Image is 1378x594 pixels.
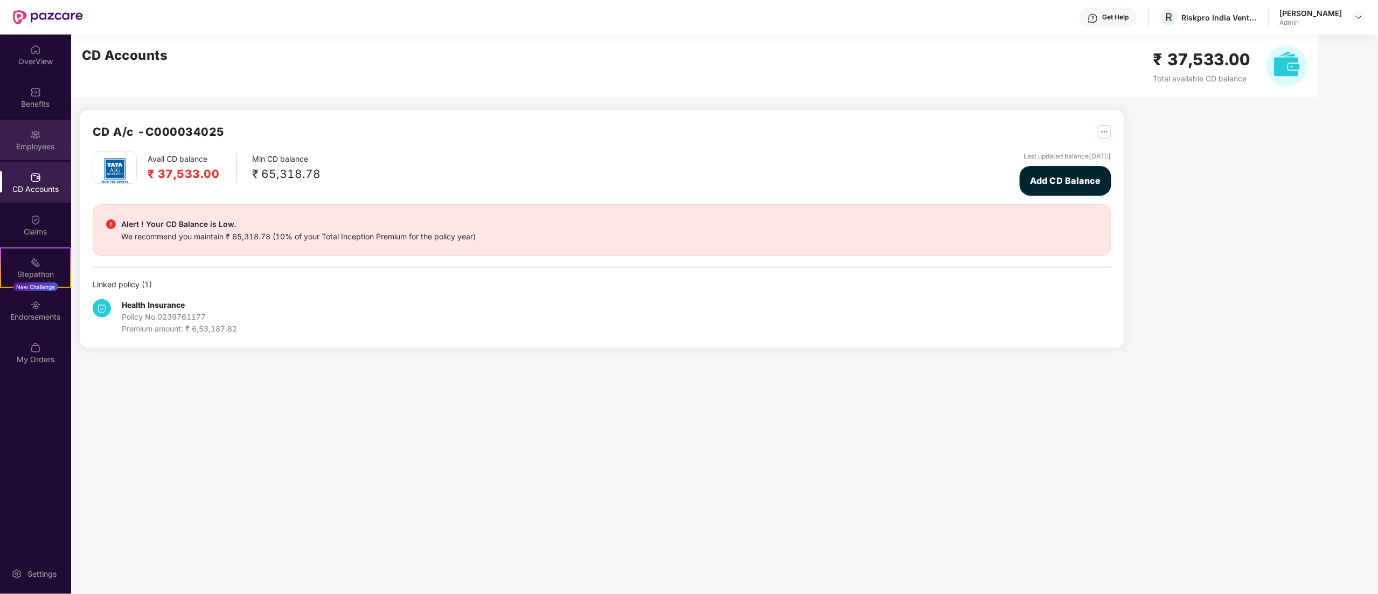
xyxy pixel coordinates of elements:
[82,45,168,66] h2: CD Accounts
[253,165,321,183] div: ₹ 65,318.78
[96,152,134,190] img: tatag.png
[93,123,225,141] h2: CD A/c - C000034025
[11,569,22,579] img: svg+xml;base64,PHN2ZyBpZD0iU2V0dGluZy0yMHgyMCIgeG1sbnM9Imh0dHA6Ly93d3cudzMub3JnLzIwMDAvc3ZnIiB3aW...
[148,153,236,183] div: Avail CD balance
[30,44,41,55] img: svg+xml;base64,PHN2ZyBpZD0iSG9tZSIgeG1sbnM9Imh0dHA6Ly93d3cudzMub3JnLzIwMDAvc3ZnIiB3aWR0aD0iMjAiIG...
[1088,13,1098,24] img: svg+xml;base64,PHN2ZyBpZD0iSGVscC0zMngzMiIgeG1sbnM9Imh0dHA6Ly93d3cudzMub3JnLzIwMDAvc3ZnIiB3aWR0aD...
[93,279,1111,291] div: Linked policy ( 1 )
[30,257,41,268] img: svg+xml;base64,PHN2ZyB4bWxucz0iaHR0cDovL3d3dy53My5vcmcvMjAwMC9zdmciIHdpZHRoPSIyMSIgaGVpZ2h0PSIyMC...
[1280,8,1342,18] div: [PERSON_NAME]
[30,215,41,225] img: svg+xml;base64,PHN2ZyBpZD0iQ2xhaW0iIHhtbG5zPSJodHRwOi8vd3d3LnczLm9yZy8yMDAwL3N2ZyIgd2lkdGg9IjIwIi...
[24,569,60,579] div: Settings
[1166,11,1173,24] span: R
[30,129,41,140] img: svg+xml;base64,PHN2ZyBpZD0iRW1wbG95ZWVzIiB4bWxucz0iaHR0cDovL3d3dy53My5vcmcvMjAwMC9zdmciIHdpZHRoPS...
[30,342,41,353] img: svg+xml;base64,PHN2ZyBpZD0iTXlfT3JkZXJzIiBkYXRhLW5hbWU9Ik15IE9yZGVycyIgeG1sbnM9Imh0dHA6Ly93d3cudz...
[1020,166,1111,196] button: Add CD Balance
[106,219,116,229] img: svg+xml;base64,PHN2ZyBpZD0iRGFuZ2VyX2FsZXJ0IiBkYXRhLW5hbWU9IkRhbmdlciBhbGVydCIgeG1sbnM9Imh0dHA6Ly...
[1266,45,1307,86] img: svg+xml;base64,PHN2ZyB4bWxucz0iaHR0cDovL3d3dy53My5vcmcvMjAwMC9zdmciIHhtbG5zOnhsaW5rPSJodHRwOi8vd3...
[148,165,220,183] h2: ₹ 37,533.00
[30,300,41,310] img: svg+xml;base64,PHN2ZyBpZD0iRW5kb3JzZW1lbnRzIiB4bWxucz0iaHR0cDovL3d3dy53My5vcmcvMjAwMC9zdmciIHdpZH...
[1153,74,1247,83] span: Total available CD balance
[1280,18,1342,27] div: Admin
[122,311,237,323] div: Policy No. 0239761177
[1031,174,1101,188] span: Add CD Balance
[121,231,476,243] div: We recommend you maintain ₹ 65,318.78 (10% of your Total Inception Premium for the policy year)
[121,218,476,231] div: Alert ! Your CD Balance is Low.
[1354,13,1363,22] img: svg+xml;base64,PHN2ZyBpZD0iRHJvcGRvd24tMzJ4MzIiIHhtbG5zPSJodHRwOi8vd3d3LnczLm9yZy8yMDAwL3N2ZyIgd2...
[122,300,185,309] b: Health Insurance
[1103,13,1129,22] div: Get Help
[122,323,237,335] div: Premium amount: ₹ 6,53,187.82
[13,282,58,291] div: New Challenge
[1182,12,1257,23] div: Riskpro India Ventures Private Limited
[1153,47,1250,72] h2: ₹ 37,533.00
[253,153,321,183] div: Min CD balance
[13,10,83,24] img: New Pazcare Logo
[1098,125,1111,139] img: svg+xml;base64,PHN2ZyB4bWxucz0iaHR0cDovL3d3dy53My5vcmcvMjAwMC9zdmciIHdpZHRoPSIyNSIgaGVpZ2h0PSIyNS...
[30,87,41,98] img: svg+xml;base64,PHN2ZyBpZD0iQmVuZWZpdHMiIHhtbG5zPSJodHRwOi8vd3d3LnczLm9yZy8yMDAwL3N2ZyIgd2lkdGg9Ij...
[93,299,111,317] img: svg+xml;base64,PHN2ZyB4bWxucz0iaHR0cDovL3d3dy53My5vcmcvMjAwMC9zdmciIHdpZHRoPSIzNCIgaGVpZ2h0PSIzNC...
[30,172,41,183] img: svg+xml;base64,PHN2ZyBpZD0iQ0RfQWNjb3VudHMiIGRhdGEtbmFtZT0iQ0QgQWNjb3VudHMiIHhtbG5zPSJodHRwOi8vd3...
[1024,151,1111,162] div: Last updated balance [DATE]
[1,269,70,280] div: Stepathon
